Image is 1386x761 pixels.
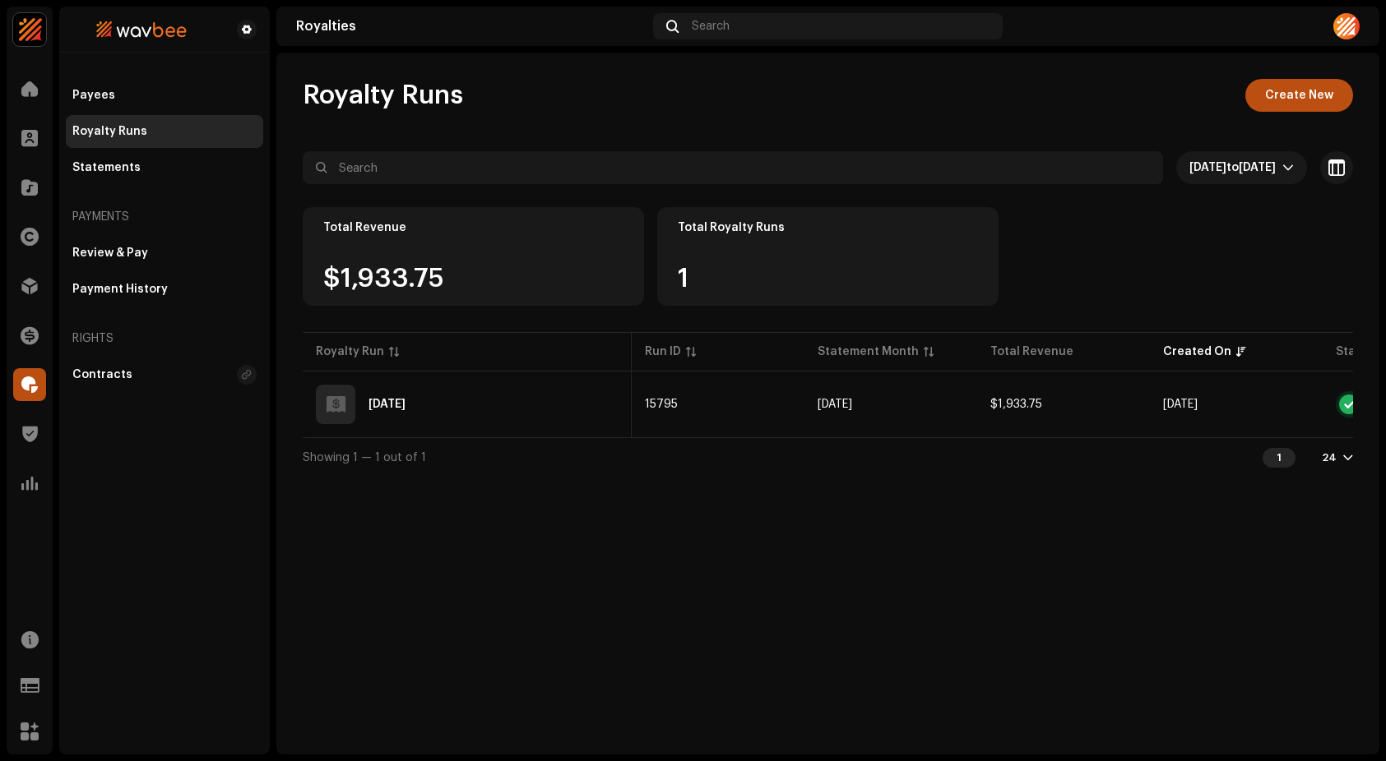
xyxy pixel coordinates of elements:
div: Payment History [72,283,168,296]
re-m-nav-item: Payees [66,79,263,112]
div: 1 [1263,448,1296,468]
img: edf75770-94a4-4c7b-81a4-750147990cad [13,13,46,46]
span: Royalty Runs [303,79,463,112]
div: Contracts [72,368,132,381]
img: 1048eac3-76b2-48ef-9337-23e6f26afba7 [1333,13,1360,39]
div: Statement Month [818,344,919,360]
div: Royalty Runs [72,125,147,138]
div: Statements [72,161,141,174]
span: $1,933.75 [990,399,1042,410]
img: 80b39ab6-6ad5-4674-8943-5cc4091564f4 [72,20,211,39]
span: Last 30 days [1189,151,1282,184]
re-o-card-value: Total Royalty Runs [657,207,999,306]
re-a-nav-header: Payments [66,197,263,237]
input: Search [303,151,1163,184]
span: to [1226,162,1239,173]
span: Oct 2025 [818,399,852,410]
div: Royalty Run [316,344,384,360]
div: October 2025 [369,399,406,410]
span: Showing 1 — 1 out of 1 [303,452,426,464]
div: Run ID [645,344,681,360]
div: 24 [1322,451,1337,464]
div: Payees [72,89,115,102]
span: Search [692,20,730,33]
re-m-nav-item: Payment History [66,273,263,306]
div: Total Royalty Runs [678,221,978,234]
span: [DATE] [1239,162,1276,173]
div: dropdown trigger [1282,151,1294,184]
re-m-nav-item: Review & Pay [66,237,263,270]
span: 15795 [645,399,678,410]
re-m-nav-item: Royalty Runs [66,115,263,148]
re-a-nav-header: Rights [66,319,263,358]
span: Sep 30, 2025 [1163,399,1198,410]
div: Total Revenue [323,221,623,234]
span: [DATE] [1189,162,1226,173]
button: Create New [1245,79,1353,112]
re-m-nav-item: Statements [66,151,263,184]
div: Review & Pay [72,247,148,260]
re-o-card-value: Total Revenue [303,207,644,306]
div: Created On [1163,344,1231,360]
div: Royalties [296,20,647,33]
re-m-nav-item: Contracts [66,358,263,391]
span: Create New [1265,79,1333,112]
